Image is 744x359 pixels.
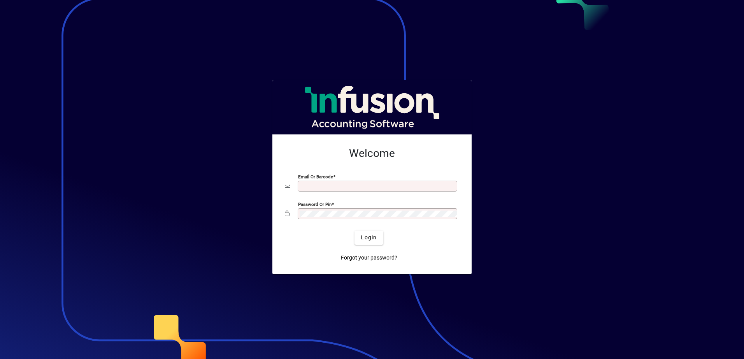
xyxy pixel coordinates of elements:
[354,231,383,245] button: Login
[298,174,333,179] mat-label: Email or Barcode
[298,201,332,207] mat-label: Password or Pin
[285,147,459,160] h2: Welcome
[338,251,400,265] a: Forgot your password?
[341,254,397,262] span: Forgot your password?
[361,234,377,242] span: Login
